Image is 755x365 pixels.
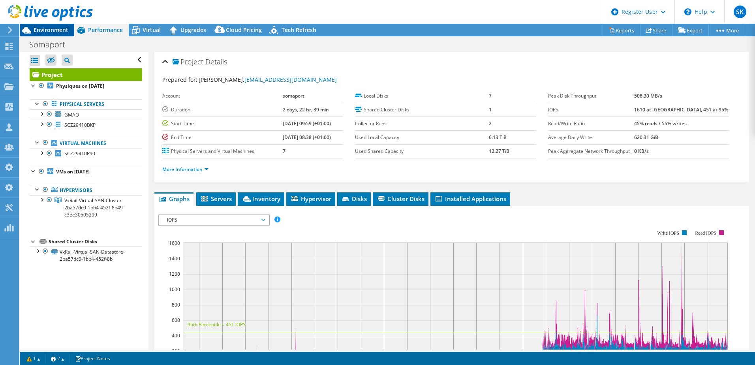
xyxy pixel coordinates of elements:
b: 2 days, 22 hr, 39 min [283,106,329,113]
span: Graphs [158,195,190,203]
b: 6.13 TiB [489,134,507,141]
span: Performance [88,26,123,34]
span: IOPS [163,215,265,225]
span: Cloud Pricing [226,26,262,34]
label: Peak Aggregate Network Throughput [548,147,635,155]
b: 1 [489,106,492,113]
span: SCZ29410P90 [64,150,95,157]
a: SCZ29410P90 [30,149,142,159]
span: GMAO [64,111,79,118]
a: GMAO [30,109,142,120]
label: Account [162,92,283,100]
a: 2 [45,354,70,363]
b: somaport [283,92,304,99]
a: Virtual Machines [30,138,142,148]
b: Physiques on [DATE] [56,83,104,89]
span: Tech Refresh [282,26,316,34]
label: End Time [162,134,283,141]
label: Prepared for: [162,76,197,83]
div: Shared Cluster Disks [49,237,142,246]
a: SCZ29410BKP [30,120,142,130]
span: Installed Applications [434,195,506,203]
a: Physical Servers [30,99,142,109]
label: Duration [162,106,283,114]
text: 1000 [169,286,180,293]
b: 12.27 TiB [489,148,509,154]
text: 1600 [169,240,180,246]
a: Project Notes [69,354,116,363]
a: More [708,24,745,36]
a: Reports [603,24,640,36]
text: 800 [172,301,180,308]
span: Virtual [143,26,161,34]
a: Export [672,24,709,36]
a: [EMAIL_ADDRESS][DOMAIN_NAME] [244,76,337,83]
label: Local Disks [355,92,489,100]
a: VxRail-Virtual-SAN-Cluster-2ba57dc0-1bb4-452f-8b49-c3ee30505299 [30,195,142,220]
b: [DATE] 08:38 (+01:00) [283,134,331,141]
span: Upgrades [180,26,206,34]
span: [PERSON_NAME], [199,76,337,83]
a: Physiques on [DATE] [30,81,142,91]
text: 400 [172,332,180,339]
b: 1610 at [GEOGRAPHIC_DATA], 451 at 95% [634,106,728,113]
span: Inventory [242,195,280,203]
span: SK [734,6,746,18]
span: Hypervisor [290,195,331,203]
h1: Somaport [26,40,77,49]
b: 7 [283,148,285,154]
text: Write IOPS [657,230,679,236]
span: Servers [200,195,232,203]
label: Used Local Capacity [355,134,489,141]
text: 1400 [169,255,180,262]
label: Start Time [162,120,283,128]
b: 7 [489,92,492,99]
span: Environment [34,26,68,34]
a: Hypervisors [30,185,142,195]
b: 508.30 MB/s [634,92,662,99]
a: Project [30,68,142,81]
text: 1200 [169,271,180,277]
text: Read IOPS [695,230,716,236]
label: Shared Cluster Disks [355,106,489,114]
span: SCZ29410BKP [64,122,96,128]
span: Disks [341,195,367,203]
svg: \n [684,8,691,15]
span: Details [205,57,227,66]
text: 95th Percentile = 451 IOPS [188,321,246,328]
a: More Information [162,166,208,173]
b: VMs on [DATE] [56,168,90,175]
b: [DATE] 09:59 (+01:00) [283,120,331,127]
label: Average Daily Write [548,134,635,141]
label: Read/Write Ratio [548,120,635,128]
label: Peak Disk Throughput [548,92,635,100]
label: Physical Servers and Virtual Machines [162,147,283,155]
b: 2 [489,120,492,127]
a: VMs on [DATE] [30,167,142,177]
text: 600 [172,317,180,324]
label: Used Shared Capacity [355,147,489,155]
a: Share [640,24,672,36]
span: VxRail-Virtual-SAN-Cluster-2ba57dc0-1bb4-452f-8b49-c3ee30505299 [64,197,124,218]
span: Cluster Disks [377,195,424,203]
text: 200 [172,348,180,354]
b: 45% reads / 55% writes [634,120,687,127]
a: VxRail-Virtual-SAN-Datastore-2ba57dc0-1bb4-452f-8b [30,246,142,264]
b: 620.31 GiB [634,134,658,141]
a: 1 [21,354,46,363]
label: Collector Runs [355,120,489,128]
label: IOPS [548,106,635,114]
b: 0 KB/s [634,148,649,154]
span: Project [173,58,203,66]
